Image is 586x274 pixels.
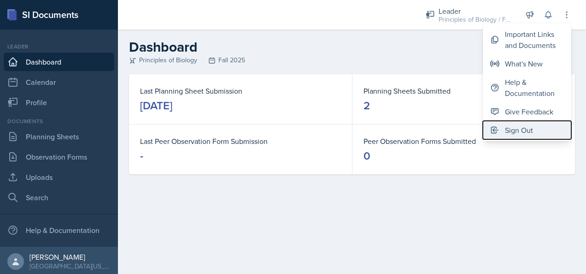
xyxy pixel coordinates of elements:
dt: Last Planning Sheet Submission [140,85,341,96]
div: Give Feedback [505,106,553,117]
dt: Last Peer Observation Form Submission [140,136,341,147]
div: - [140,149,143,163]
div: Important Links and Documents [505,29,564,51]
div: Sign Out [505,125,533,136]
button: Give Feedback [483,102,571,121]
a: Search [4,188,114,207]
div: Documents [4,117,114,125]
div: Help & Documentation [4,221,114,239]
div: 2 [363,98,370,113]
div: Principles of Biology Fall 2025 [129,55,575,65]
div: [GEOGRAPHIC_DATA][US_STATE] [29,262,111,271]
button: What's New [483,54,571,73]
div: Leader [4,42,114,51]
div: [DATE] [140,98,172,113]
a: Observation Forms [4,148,114,166]
button: Help & Documentation [483,73,571,102]
button: Important Links and Documents [483,25,571,54]
div: Principles of Biology / Fall 2025 [439,15,512,24]
div: 0 [363,149,370,163]
a: Profile [4,93,114,112]
a: Dashboard [4,53,114,71]
button: Sign Out [483,121,571,139]
h2: Dashboard [129,39,575,55]
div: Leader [439,6,512,17]
a: Calendar [4,73,114,91]
dt: Peer Observation Forms Submitted [363,136,564,147]
dt: Planning Sheets Submitted [363,85,564,96]
a: Uploads [4,168,114,186]
div: What's New [505,58,543,69]
a: Planning Sheets [4,127,114,146]
div: Help & Documentation [505,77,564,99]
div: [PERSON_NAME] [29,252,111,262]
